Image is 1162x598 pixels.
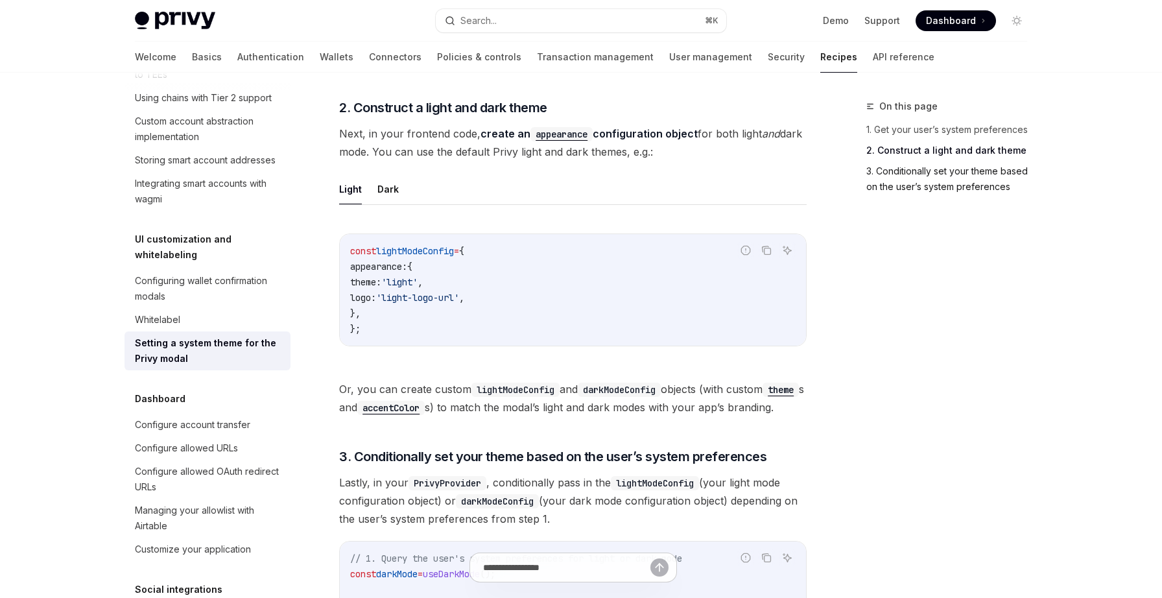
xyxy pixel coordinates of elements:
[823,14,849,27] a: Demo
[135,542,251,557] div: Customize your application
[456,494,539,508] code: darkModeConfig
[135,176,283,207] div: Integrating smart accounts with wagmi
[480,127,698,140] a: create anappearanceconfiguration object
[459,292,464,304] span: ,
[124,413,290,437] a: Configure account transfer
[369,42,421,73] a: Connectors
[135,582,222,597] h5: Social integrations
[350,292,376,304] span: logo:
[135,391,185,407] h5: Dashboard
[530,127,593,141] code: appearance
[866,161,1037,197] a: 3. Conditionally set your theme based on the user’s system preferences
[762,127,780,140] em: and
[320,42,353,73] a: Wallets
[124,269,290,308] a: Configuring wallet confirmation modals
[135,417,250,433] div: Configure account transfer
[124,172,290,211] a: Integrating smart accounts with wagmi
[779,242,796,259] button: Ask AI
[763,383,799,397] code: theme
[779,549,796,566] button: Ask AI
[339,380,807,416] span: Or, you can create custom and objects (with custom s and s) to match the modal’s light and dark m...
[758,242,775,259] button: Copy the contents from the code block
[124,308,290,331] a: Whitelabel
[339,125,807,161] span: Next, in your frontend code, for both light dark mode. You can use the default Privy light and da...
[135,273,283,304] div: Configuring wallet confirmation modals
[135,114,283,145] div: Custom account abstraction implementation
[124,437,290,460] a: Configure allowed URLs
[866,119,1037,140] a: 1. Get your user’s system preferences
[350,276,381,288] span: theme:
[237,42,304,73] a: Authentication
[339,473,807,528] span: Lastly, in your , conditionally pass in the (your light mode configuration object) or (your dark ...
[879,99,938,114] span: On this page
[1006,10,1027,31] button: Toggle dark mode
[377,174,399,204] button: Dark
[578,383,661,397] code: darkModeConfig
[339,448,766,466] span: 3. Conditionally set your theme based on the user’s system preferences
[864,14,900,27] a: Support
[820,42,857,73] a: Recipes
[135,152,276,168] div: Storing smart account addresses
[135,464,283,495] div: Configure allowed OAuth redirect URLs
[407,261,412,272] span: {
[192,42,222,73] a: Basics
[537,42,654,73] a: Transaction management
[339,99,547,117] span: 2. Construct a light and dark theme
[758,549,775,566] button: Copy the contents from the code block
[350,245,376,257] span: const
[916,10,996,31] a: Dashboard
[124,331,290,370] a: Setting a system theme for the Privy modal
[124,460,290,499] a: Configure allowed OAuth redirect URLs
[124,86,290,110] a: Using chains with Tier 2 support
[460,13,497,29] div: Search...
[350,307,361,319] span: },
[409,476,486,490] code: PrivyProvider
[873,42,934,73] a: API reference
[124,538,290,561] a: Customize your application
[926,14,976,27] span: Dashboard
[357,401,425,415] code: accentColor
[669,42,752,73] a: User management
[768,42,805,73] a: Security
[135,503,283,534] div: Managing your allowlist with Airtable
[763,383,799,396] a: theme
[376,292,459,304] span: 'light-logo-url'
[705,16,718,26] span: ⌘ K
[737,242,754,259] button: Report incorrect code
[339,174,362,204] button: Light
[650,558,669,577] button: Send message
[437,42,521,73] a: Policies & controls
[454,245,459,257] span: =
[350,323,361,335] span: };
[135,335,283,366] div: Setting a system theme for the Privy modal
[737,549,754,566] button: Report incorrect code
[357,401,425,414] a: accentColor
[381,276,418,288] span: 'light'
[471,383,560,397] code: lightModeConfig
[135,232,290,263] h5: UI customization and whitelabeling
[376,245,454,257] span: lightModeConfig
[611,476,699,490] code: lightModeConfig
[135,440,238,456] div: Configure allowed URLs
[124,110,290,149] a: Custom account abstraction implementation
[866,140,1037,161] a: 2. Construct a light and dark theme
[418,276,423,288] span: ,
[350,261,407,272] span: appearance:
[124,499,290,538] a: Managing your allowlist with Airtable
[124,149,290,172] a: Storing smart account addresses
[436,9,726,32] button: Search...⌘K
[135,42,176,73] a: Welcome
[135,12,215,30] img: light logo
[135,90,272,106] div: Using chains with Tier 2 support
[459,245,464,257] span: {
[135,312,180,328] div: Whitelabel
